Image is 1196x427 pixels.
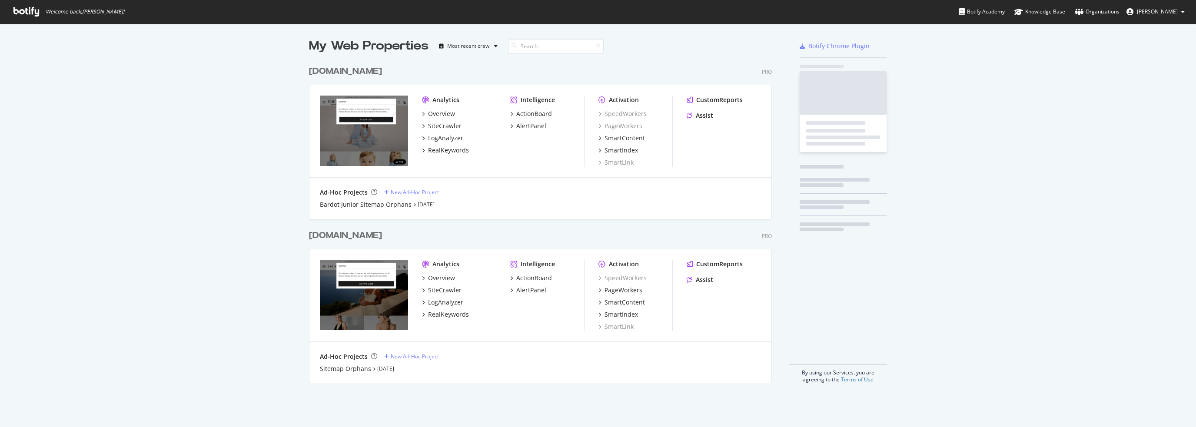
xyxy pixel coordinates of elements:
a: AlertPanel [510,286,546,295]
div: ActionBoard [516,109,552,118]
div: SmartIndex [605,146,638,155]
a: LogAnalyzer [422,134,463,142]
div: Analytics [432,260,459,268]
div: Analytics [432,96,459,104]
div: CustomReports [696,260,743,268]
div: Knowledge Base [1014,7,1065,16]
button: Most recent crawl [435,39,501,53]
a: SmartContent [598,134,645,142]
div: By using our Services, you are agreeing to the [789,364,887,383]
a: PageWorkers [598,122,642,130]
button: [PERSON_NAME] [1120,5,1192,19]
a: SmartContent [598,298,645,307]
div: Assist [696,275,713,284]
div: Intelligence [521,260,555,268]
a: [DATE] [418,201,435,208]
a: Overview [422,109,455,118]
a: SmartIndex [598,146,638,155]
div: Ad-Hoc Projects [320,188,368,197]
div: LogAnalyzer [428,298,463,307]
div: Activation [609,96,639,104]
div: Pro [762,68,772,76]
div: New Ad-Hoc Project [391,189,439,196]
div: SmartContent [605,298,645,307]
a: SmartLink [598,322,634,331]
div: Botify Chrome Plugin [808,42,870,50]
a: SmartLink [598,158,634,167]
div: SmartIndex [605,310,638,319]
a: CustomReports [687,96,743,104]
a: Assist [687,275,713,284]
a: Overview [422,274,455,282]
div: [DOMAIN_NAME] [309,65,382,78]
div: LogAnalyzer [428,134,463,142]
a: Terms of Use [841,376,874,383]
a: SmartIndex [598,310,638,319]
a: [DOMAIN_NAME] [309,65,385,78]
a: New Ad-Hoc Project [384,189,439,196]
div: Ad-Hoc Projects [320,352,368,361]
div: RealKeywords [428,310,469,319]
div: New Ad-Hoc Project [391,353,439,360]
a: New Ad-Hoc Project [384,353,439,360]
div: ActionBoard [516,274,552,282]
a: [DATE] [377,365,394,372]
div: CustomReports [696,96,743,104]
a: PageWorkers [598,286,642,295]
a: AlertPanel [510,122,546,130]
div: SiteCrawler [428,122,462,130]
div: RealKeywords [428,146,469,155]
div: SiteCrawler [428,286,462,295]
a: Botify Chrome Plugin [800,42,870,50]
a: LogAnalyzer [422,298,463,307]
div: Activation [609,260,639,268]
a: [DOMAIN_NAME] [309,229,385,242]
div: SmartContent [605,134,645,142]
a: ActionBoard [510,274,552,282]
div: Overview [428,274,455,282]
div: Intelligence [521,96,555,104]
img: bardotjunior.com [320,96,408,166]
a: SpeedWorkers [598,274,647,282]
div: AlertPanel [516,286,546,295]
div: Pro [762,232,772,240]
a: RealKeywords [422,310,469,319]
div: Most recent crawl [447,43,491,49]
a: Sitemap Orphans [320,364,371,373]
div: PageWorkers [605,286,642,295]
div: [DOMAIN_NAME] [309,229,382,242]
a: RealKeywords [422,146,469,155]
input: Search [508,39,604,54]
div: My Web Properties [309,37,429,55]
a: CustomReports [687,260,743,268]
div: Assist [696,111,713,120]
a: SpeedWorkers [598,109,647,118]
a: SiteCrawler [422,122,462,130]
div: grid [309,55,779,383]
a: Bardot Junior Sitemap Orphans [320,200,412,209]
div: Overview [428,109,455,118]
a: ActionBoard [510,109,552,118]
span: Welcome back, [PERSON_NAME] ! [46,8,124,15]
div: Organizations [1075,7,1120,16]
span: Nandni Bhatia [1137,8,1178,15]
div: AlertPanel [516,122,546,130]
a: Assist [687,111,713,120]
a: SiteCrawler [422,286,462,295]
div: Botify Academy [959,7,1005,16]
img: bardot.com [320,260,408,330]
